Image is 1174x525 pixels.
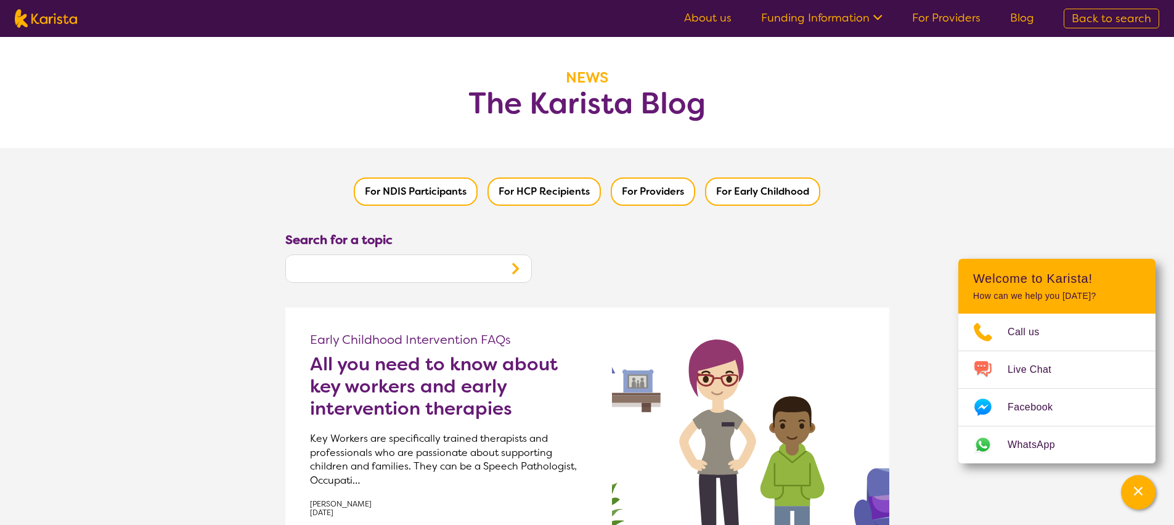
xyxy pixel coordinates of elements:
[1010,10,1034,25] a: Blog
[487,177,601,206] button: Filter by HCP Recipients
[973,291,1141,301] p: How can we help you [DATE]?
[958,259,1156,463] div: Channel Menu
[1072,11,1151,26] span: Back to search
[1064,9,1159,28] a: Back to search
[354,177,478,206] button: Filter by NDIS Participants
[684,10,732,25] a: About us
[1008,323,1054,341] span: Call us
[912,10,980,25] a: For Providers
[761,10,883,25] a: Funding Information
[973,271,1141,286] h2: Welcome to Karista!
[499,255,531,282] button: Search
[310,332,587,347] p: Early Childhood Intervention FAQs
[958,426,1156,463] a: Web link opens in a new tab.
[1008,398,1067,417] span: Facebook
[1121,475,1156,510] button: Channel Menu
[958,314,1156,463] ul: Choose channel
[1008,436,1070,454] span: WhatsApp
[15,9,77,28] img: Karista logo
[1008,360,1066,379] span: Live Chat
[310,500,587,518] p: [PERSON_NAME] [DATE]
[310,432,587,487] p: Key Workers are specifically trained therapists and professionals who are passionate about suppor...
[705,177,820,206] button: Filter by Early Childhood
[611,177,695,206] button: Filter by Providers
[285,230,393,249] label: Search for a topic
[310,353,587,420] a: All you need to know about key workers and early intervention therapies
